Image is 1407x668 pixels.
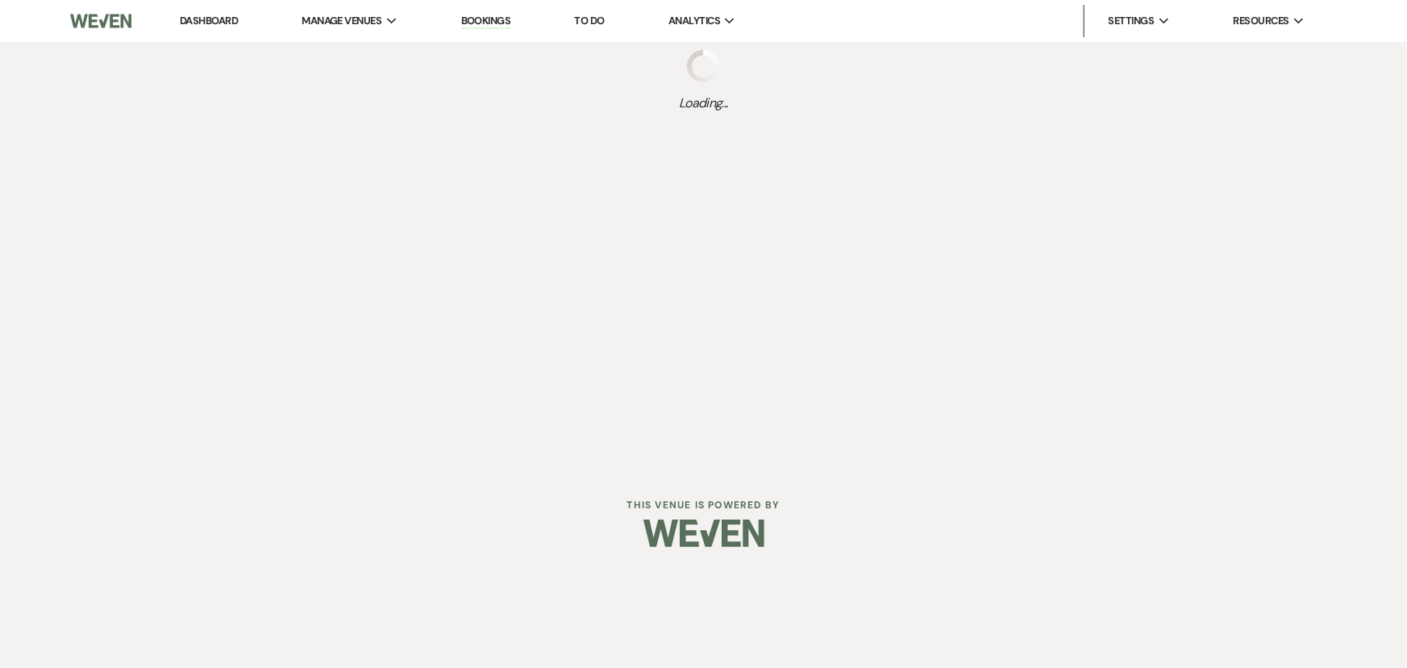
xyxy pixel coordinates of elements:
[643,505,764,562] img: Weven Logo
[679,94,728,113] span: Loading...
[575,14,605,27] a: To Do
[461,14,511,29] a: Bookings
[1234,13,1289,29] span: Resources
[668,13,720,29] span: Analytics
[70,4,131,38] img: Weven Logo
[302,13,381,29] span: Manage Venues
[687,50,719,82] img: loading spinner
[1109,13,1155,29] span: Settings
[180,14,238,27] a: Dashboard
